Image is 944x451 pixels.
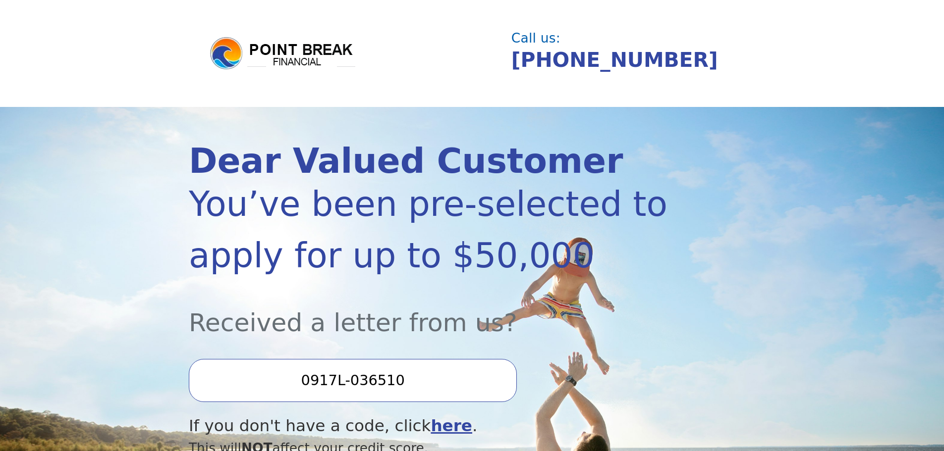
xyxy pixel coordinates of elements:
[189,414,670,438] div: If you don't have a code, click .
[189,359,517,401] input: Enter your Offer Code:
[189,144,670,178] div: Dear Valued Customer
[431,416,472,435] a: here
[511,32,747,45] div: Call us:
[189,178,670,281] div: You’ve been pre-selected to apply for up to $50,000
[189,281,670,341] div: Received a letter from us?
[511,48,718,72] a: [PHONE_NUMBER]
[209,36,357,71] img: logo.png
